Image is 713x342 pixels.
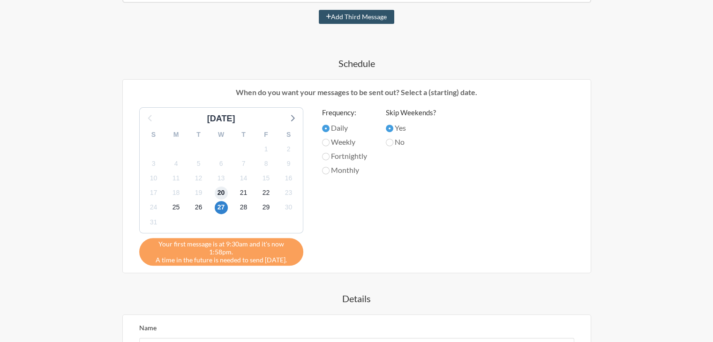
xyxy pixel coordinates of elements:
[147,186,160,200] span: Wednesday, September 17, 2025
[237,201,250,214] span: Sunday, September 28, 2025
[260,201,273,214] span: Monday, September 29, 2025
[147,157,160,170] span: Wednesday, September 3, 2025
[386,125,393,132] input: Yes
[170,186,183,200] span: Thursday, September 18, 2025
[255,127,278,142] div: F
[147,172,160,185] span: Wednesday, September 10, 2025
[215,186,228,200] span: Saturday, September 20, 2025
[210,127,233,142] div: W
[170,201,183,214] span: Thursday, September 25, 2025
[188,127,210,142] div: T
[215,172,228,185] span: Saturday, September 13, 2025
[278,127,300,142] div: S
[386,122,436,134] label: Yes
[319,10,395,24] button: Add Third Message
[237,172,250,185] span: Sunday, September 14, 2025
[139,238,303,266] div: A time in the future is needed to send [DATE].
[260,157,273,170] span: Monday, September 8, 2025
[85,57,629,70] h4: Schedule
[237,186,250,200] span: Sunday, September 21, 2025
[192,186,205,200] span: Friday, September 19, 2025
[322,167,330,174] input: Monthly
[192,201,205,214] span: Friday, September 26, 2025
[85,292,629,305] h4: Details
[282,142,295,156] span: Tuesday, September 2, 2025
[386,107,436,118] label: Skip Weekends?
[260,142,273,156] span: Monday, September 1, 2025
[322,122,367,134] label: Daily
[322,136,367,148] label: Weekly
[146,240,296,256] span: Your first message is at 9:30am and it's now 1:58pm.
[322,139,330,146] input: Weekly
[192,172,205,185] span: Friday, September 12, 2025
[260,172,273,185] span: Monday, September 15, 2025
[322,107,367,118] label: Frequency:
[386,139,393,146] input: No
[282,201,295,214] span: Tuesday, September 30, 2025
[130,87,584,98] p: When do you want your messages to be sent out? Select a (starting) date.
[147,216,160,229] span: Wednesday, October 1, 2025
[322,125,330,132] input: Daily
[170,172,183,185] span: Thursday, September 11, 2025
[170,157,183,170] span: Thursday, September 4, 2025
[386,136,436,148] label: No
[322,153,330,160] input: Fortnightly
[282,157,295,170] span: Tuesday, September 9, 2025
[203,112,239,125] div: [DATE]
[233,127,255,142] div: T
[322,150,367,162] label: Fortnightly
[260,186,273,200] span: Monday, September 22, 2025
[215,201,228,214] span: Saturday, September 27, 2025
[143,127,165,142] div: S
[282,186,295,200] span: Tuesday, September 23, 2025
[192,157,205,170] span: Friday, September 5, 2025
[147,201,160,214] span: Wednesday, September 24, 2025
[237,157,250,170] span: Sunday, September 7, 2025
[215,157,228,170] span: Saturday, September 6, 2025
[322,164,367,176] label: Monthly
[165,127,188,142] div: M
[139,324,157,332] label: Name
[282,172,295,185] span: Tuesday, September 16, 2025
